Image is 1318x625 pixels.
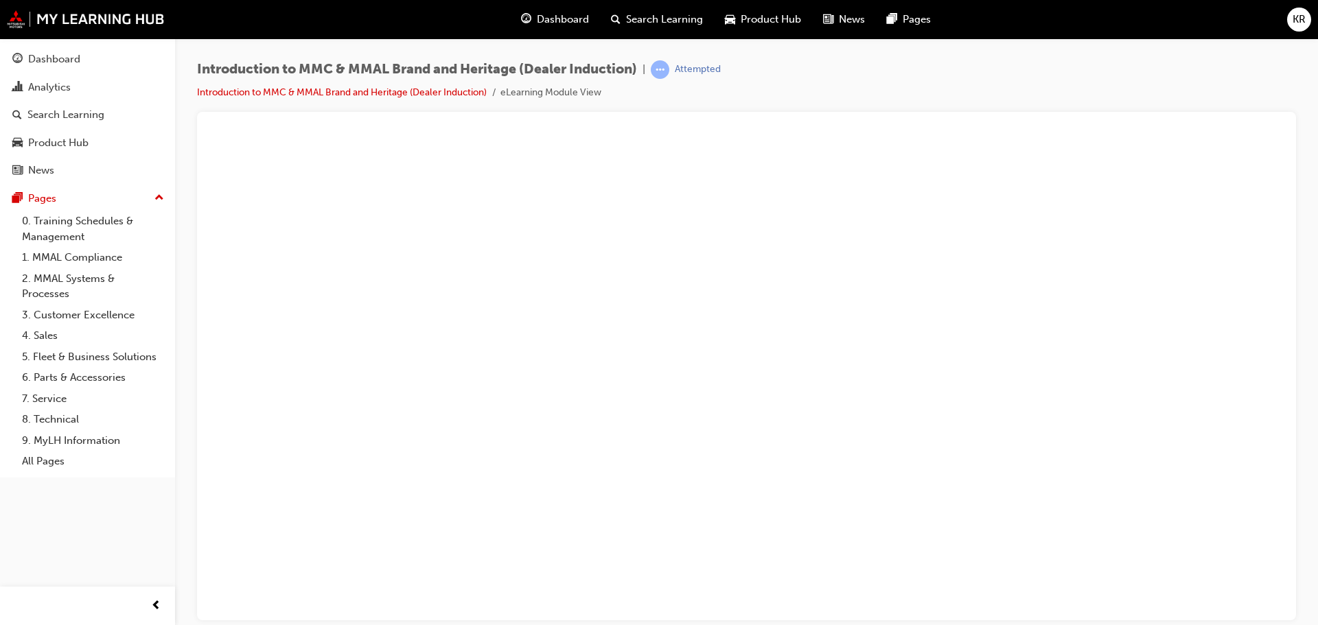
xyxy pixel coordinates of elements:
span: | [643,62,645,78]
a: 5. Fleet & Business Solutions [16,346,170,368]
a: 9. MyLH Information [16,430,170,451]
span: up-icon [154,189,164,207]
a: News [5,158,170,183]
div: Attempted [675,63,721,76]
span: search-icon [611,11,621,28]
div: Pages [28,191,56,207]
span: prev-icon [151,598,161,615]
span: car-icon [725,11,735,28]
span: pages-icon [12,193,23,205]
a: Search Learning [5,102,170,128]
a: Introduction to MMC & MMAL Brand and Heritage (Dealer Induction) [197,86,487,98]
a: Analytics [5,75,170,100]
button: Pages [5,186,170,211]
span: search-icon [12,109,22,121]
span: News [839,12,865,27]
span: Product Hub [741,12,801,27]
span: guage-icon [521,11,531,28]
span: Search Learning [626,12,703,27]
a: 7. Service [16,388,170,410]
a: pages-iconPages [876,5,942,34]
span: news-icon [823,11,833,28]
a: All Pages [16,451,170,472]
a: 4. Sales [16,325,170,346]
a: 8. Technical [16,409,170,430]
div: News [28,163,54,178]
span: Dashboard [537,12,589,27]
span: pages-icon [887,11,897,28]
span: Introduction to MMC & MMAL Brand and Heritage (Dealer Induction) [197,62,637,78]
span: news-icon [12,165,23,177]
li: eLearning Module View [500,85,601,101]
span: Pages [903,12,931,27]
div: Analytics [28,80,71,95]
div: Search Learning [27,107,104,123]
div: Dashboard [28,51,80,67]
a: Product Hub [5,130,170,156]
a: 2. MMAL Systems & Processes [16,268,170,305]
span: learningRecordVerb_ATTEMPT-icon [651,60,669,79]
span: guage-icon [12,54,23,66]
a: Dashboard [5,47,170,72]
span: KR [1293,12,1306,27]
a: guage-iconDashboard [510,5,600,34]
a: news-iconNews [812,5,876,34]
a: 0. Training Schedules & Management [16,211,170,247]
a: car-iconProduct Hub [714,5,812,34]
div: Product Hub [28,135,89,151]
button: DashboardAnalyticsSearch LearningProduct HubNews [5,44,170,186]
a: 1. MMAL Compliance [16,247,170,268]
span: car-icon [12,137,23,150]
a: 6. Parts & Accessories [16,367,170,388]
img: mmal [7,10,165,28]
button: KR [1287,8,1311,32]
a: 3. Customer Excellence [16,305,170,326]
span: chart-icon [12,82,23,94]
a: search-iconSearch Learning [600,5,714,34]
